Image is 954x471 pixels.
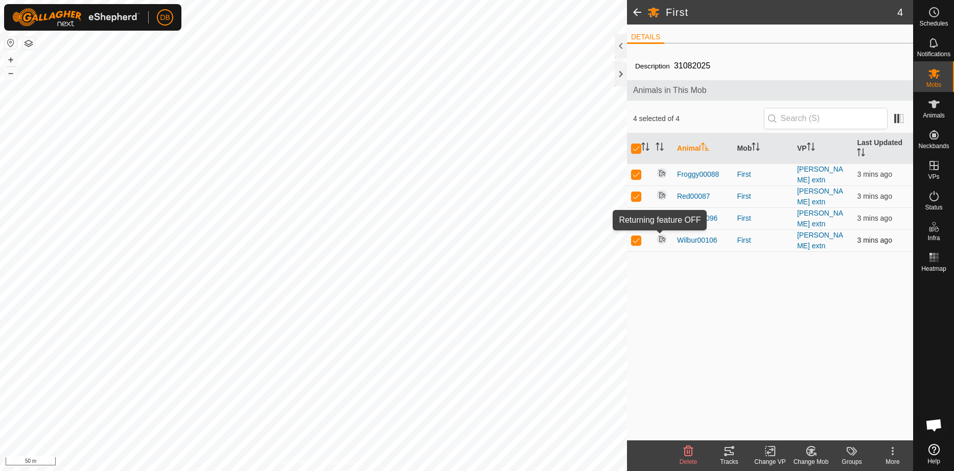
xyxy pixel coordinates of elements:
div: Change VP [750,457,790,466]
th: Last Updated [853,133,913,164]
div: Change Mob [790,457,831,466]
span: Wilbur00106 [677,235,717,246]
span: Infra [927,235,940,241]
th: Animal [673,133,733,164]
span: Help [927,458,940,464]
div: First [737,235,789,246]
img: returning off [656,233,668,245]
a: [PERSON_NAME] extn [797,187,843,206]
div: More [872,457,913,466]
img: returning off [656,167,668,179]
img: returning off [656,189,668,201]
p-sorticon: Activate to sort [701,144,709,152]
label: Description [635,62,670,70]
p-sorticon: Activate to sort [807,144,815,152]
button: Map Layers [22,37,35,50]
input: Search (S) [764,108,888,129]
th: Mob [733,133,793,164]
span: 1 Oct 2025, 10:04 am [857,214,892,222]
div: First [737,191,789,202]
span: Animals [923,112,945,119]
div: Open chat [919,410,949,440]
div: First [737,169,789,180]
span: Notifications [917,51,950,57]
span: Status [925,204,942,210]
span: 1 Oct 2025, 10:04 am [857,236,892,244]
a: Help [914,440,954,468]
li: DETAILS [627,32,664,44]
span: Froggy00088 [677,169,719,180]
span: DB [160,12,170,23]
p-sorticon: Activate to sort [752,144,760,152]
span: Neckbands [918,143,949,149]
button: – [5,67,17,79]
span: Delete [680,458,697,465]
img: returning off [656,211,668,223]
a: [PERSON_NAME] extn [797,165,843,184]
a: [PERSON_NAME] extn [797,209,843,228]
button: Reset Map [5,37,17,49]
span: 4 [897,5,903,20]
div: Groups [831,457,872,466]
span: 4 selected of 4 [633,113,764,124]
h2: First [666,6,897,18]
a: Contact Us [323,458,354,467]
a: Privacy Policy [273,458,311,467]
a: [PERSON_NAME] extn [797,231,843,250]
span: Schedules [919,20,948,27]
img: Gallagher Logo [12,8,140,27]
span: Mobs [926,82,941,88]
span: Shorty00096 [677,213,717,224]
th: VP [793,133,853,164]
p-sorticon: Activate to sort [857,150,865,158]
span: Animals in This Mob [633,84,907,97]
span: Red00087 [677,191,710,202]
div: Tracks [709,457,750,466]
span: 31082025 [670,57,714,74]
p-sorticon: Activate to sort [641,144,649,152]
span: 1 Oct 2025, 10:04 am [857,170,892,178]
span: VPs [928,174,939,180]
span: Heatmap [921,266,946,272]
div: First [737,213,789,224]
button: + [5,54,17,66]
p-sorticon: Activate to sort [656,144,664,152]
span: 1 Oct 2025, 10:04 am [857,192,892,200]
